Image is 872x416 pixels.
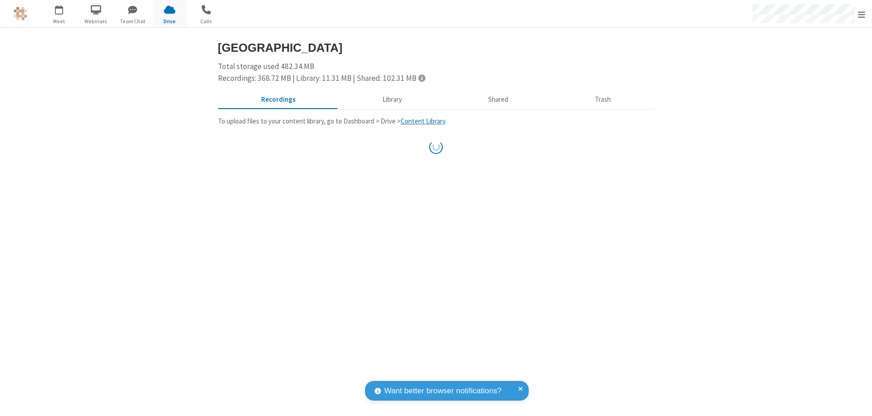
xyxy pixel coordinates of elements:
span: Calls [189,17,223,25]
img: QA Selenium DO NOT DELETE OR CHANGE [14,7,27,20]
a: Content Library [401,117,445,125]
button: Shared during meetings [445,91,552,109]
p: To upload files to your content library, go to Dashboard > Drive > . [218,116,654,127]
span: Meet [42,17,76,25]
h3: [GEOGRAPHIC_DATA] [218,41,654,54]
button: Recorded meetings [218,91,339,109]
span: Want better browser notifications? [384,385,501,397]
span: Team Chat [116,17,150,25]
span: Webinars [79,17,113,25]
span: Drive [153,17,187,25]
div: Total storage used 482.34 MB [218,61,654,84]
span: Totals displayed include files that have been moved to the trash. [418,74,425,82]
div: Recordings: 368.72 MB | Library: 11.31 MB | Shared: 102.31 MB [218,73,654,84]
button: Content library [339,91,445,109]
button: Trash [552,91,654,109]
iframe: Chat [849,392,865,410]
